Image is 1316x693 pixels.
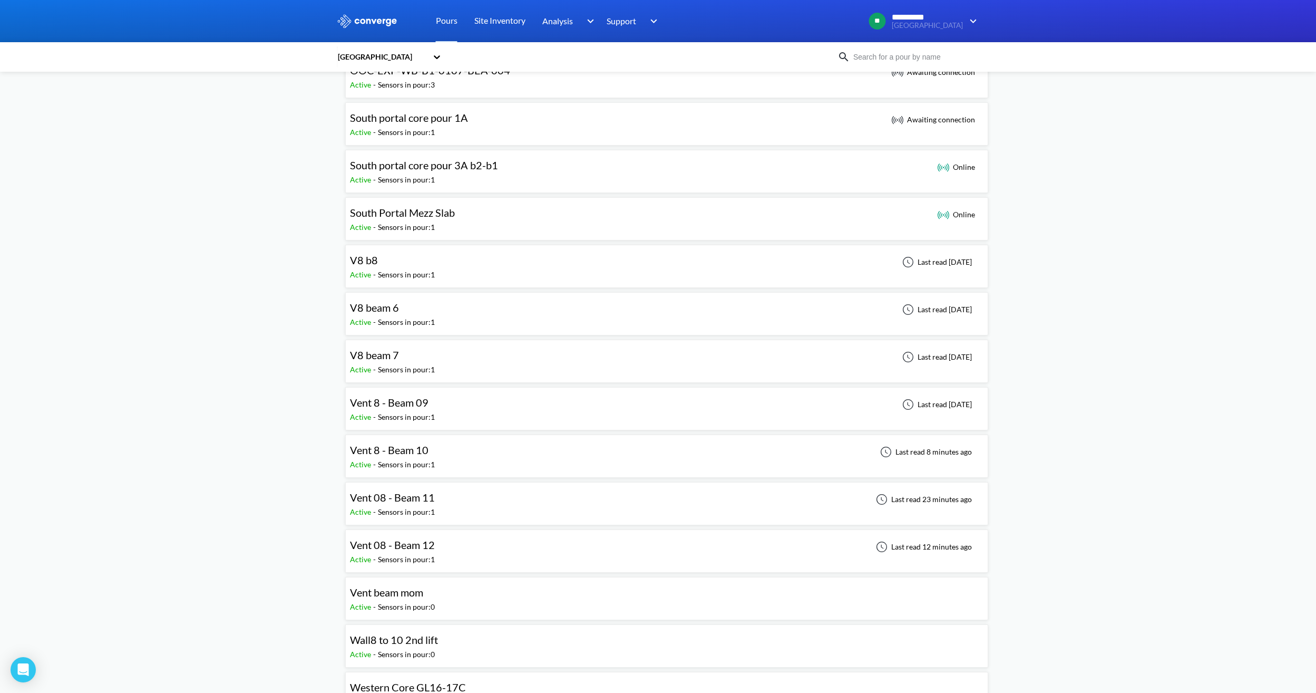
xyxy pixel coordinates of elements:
[350,396,428,409] span: Vent 8 - Beam 09
[350,206,455,219] span: South Portal Mezz Slab
[350,602,373,611] span: Active
[896,351,975,363] div: Last read [DATE]
[350,491,435,504] span: Vent 08 - Beam 11
[345,589,988,598] a: Vent beam momActive-Sensors in pour:0
[373,412,378,421] span: -
[350,254,378,266] span: V8 b8
[345,67,988,76] a: OOC-EXP-WB-B1-0107-BEA-004Active-Sensors in pour:3 Awaiting connection
[378,316,435,328] div: Sensors in pour: 1
[350,650,373,659] span: Active
[937,161,950,174] img: online_icon.svg
[644,15,660,27] img: downArrow.svg
[870,541,975,553] div: Last read 12 minutes ago
[350,80,373,89] span: Active
[350,159,498,171] span: South portal core pour 3A b2-b1
[345,542,988,551] a: Vent 08 - Beam 12Active-Sensors in pour:1Last read 12 minutes ago
[542,14,573,27] span: Analysis
[373,317,378,326] span: -
[350,538,435,551] span: Vent 08 - Beam 12
[373,223,378,232] span: -
[378,554,435,565] div: Sensors in pour: 1
[350,175,373,184] span: Active
[580,15,597,27] img: downArrow.svg
[378,459,435,470] div: Sensors in pour: 1
[373,555,378,564] span: -
[892,22,963,30] span: [GEOGRAPHIC_DATA]
[373,365,378,374] span: -
[373,128,378,137] span: -
[373,650,378,659] span: -
[963,15,980,27] img: downArrow.svg
[378,506,435,518] div: Sensors in pour: 1
[891,113,904,126] img: awaiting_connection_icon.svg
[350,128,373,137] span: Active
[378,269,435,281] div: Sensors in pour: 1
[874,446,975,458] div: Last read 8 minutes ago
[896,303,975,316] div: Last read [DATE]
[350,301,399,314] span: V8 beam 6
[345,257,988,266] a: V8 b8Active-Sensors in pour:1Last read [DATE]
[891,113,975,126] div: Awaiting connection
[345,304,988,313] a: V8 beam 6Active-Sensors in pour:1Last read [DATE]
[345,494,988,503] a: Vent 08 - Beam 11Active-Sensors in pour:1Last read 23 minutes ago
[378,222,435,233] div: Sensors in pour: 1
[350,270,373,279] span: Active
[378,79,435,91] div: Sensors in pour: 3
[350,460,373,469] span: Active
[373,80,378,89] span: -
[345,209,988,218] a: South Portal Mezz SlabActive-Sensors in pour:1 Online
[350,412,373,421] span: Active
[350,633,438,646] span: Wall8 to 10 2nd lift
[378,364,435,376] div: Sensors in pour: 1
[350,586,423,599] span: Vent beam mom
[337,51,427,63] div: [GEOGRAPHIC_DATA]
[373,175,378,184] span: -
[345,684,988,693] a: Western Core GL16-17CActive-Sensors in pour:0
[378,601,435,613] div: Sensors in pour: 0
[373,270,378,279] span: -
[378,649,435,660] div: Sensors in pour: 0
[870,493,975,506] div: Last read 23 minutes ago
[850,51,978,63] input: Search for a pour by name
[891,66,904,79] img: awaiting_connection_icon.svg
[345,114,988,123] a: South portal core pour 1AActive-Sensors in pour:1 Awaiting connection
[373,602,378,611] span: -
[350,365,373,374] span: Active
[378,174,435,186] div: Sensors in pour: 1
[373,507,378,516] span: -
[378,411,435,423] div: Sensors in pour: 1
[937,161,975,174] div: Online
[350,349,399,361] span: V8 beam 7
[607,14,636,27] span: Support
[345,352,988,361] a: V8 beam 7Active-Sensors in pour:1Last read [DATE]
[896,256,975,268] div: Last read [DATE]
[350,444,428,456] span: Vent 8 - Beam 10
[896,398,975,411] div: Last read [DATE]
[837,51,850,63] img: icon-search.svg
[937,208,950,221] img: online_icon.svg
[350,507,373,516] span: Active
[350,555,373,564] span: Active
[350,111,468,124] span: South portal core pour 1A
[345,447,988,456] a: Vent 8 - Beam 10Active-Sensors in pour:1Last read 8 minutes ago
[378,127,435,138] div: Sensors in pour: 1
[345,162,988,171] a: South portal core pour 3A b2-b1Active-Sensors in pour:1 Online
[11,657,36,682] div: Open Intercom Messenger
[937,208,975,221] div: Online
[350,317,373,326] span: Active
[373,460,378,469] span: -
[337,14,398,28] img: logo_ewhite.svg
[345,399,988,408] a: Vent 8 - Beam 09Active-Sensors in pour:1Last read [DATE]
[350,223,373,232] span: Active
[345,637,988,646] a: Wall8 to 10 2nd liftActive-Sensors in pour:0
[891,66,975,79] div: Awaiting connection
